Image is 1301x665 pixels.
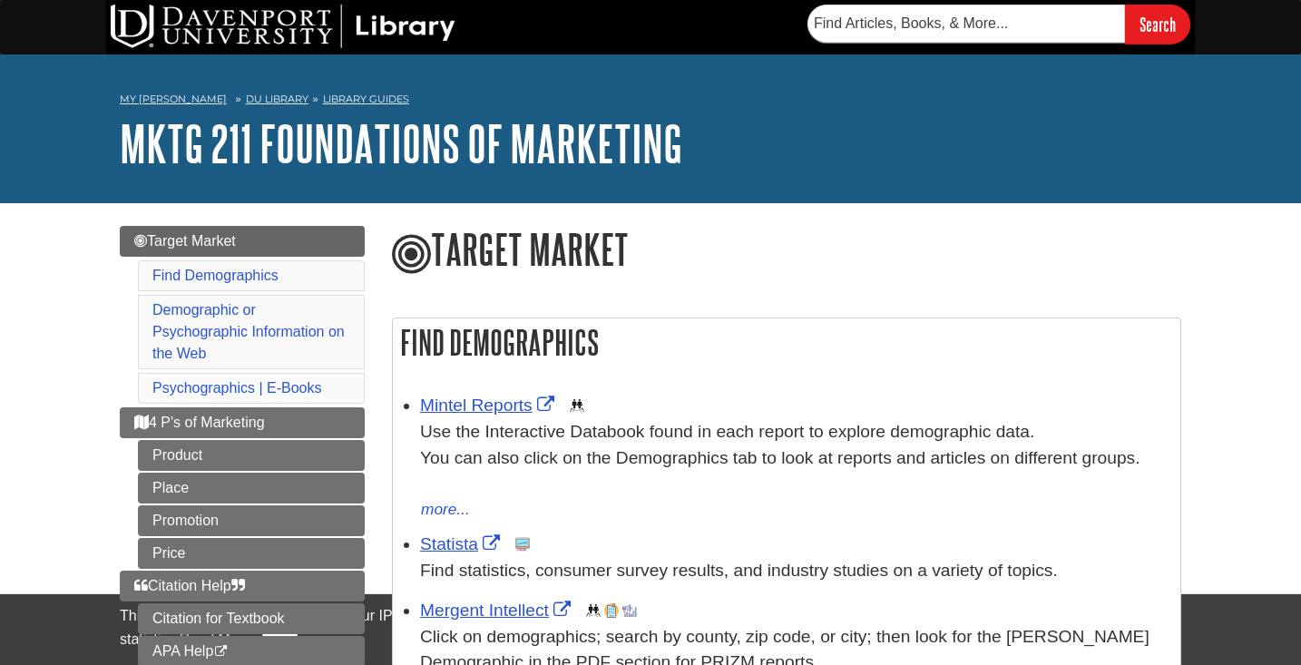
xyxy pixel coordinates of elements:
button: more... [420,497,471,523]
img: Demographics [570,398,584,413]
a: Psychographics | E-Books [152,380,321,396]
a: MKTG 211 Foundations of Marketing [120,115,682,171]
a: Link opens in new window [420,534,504,553]
a: DU Library [246,93,308,105]
a: Promotion [138,505,365,536]
a: Link opens in new window [420,601,575,620]
img: Industry Report [622,603,637,618]
a: Link opens in new window [420,396,559,415]
h2: Find Demographics [393,318,1180,367]
a: Place [138,473,365,504]
a: 4 P's of Marketing [120,407,365,438]
input: Find Articles, Books, & More... [807,5,1125,43]
h1: Target Market [392,226,1181,277]
span: 4 P's of Marketing [134,415,265,430]
span: Citation Help [134,578,245,593]
nav: breadcrumb [120,87,1181,116]
p: Find statistics, consumer survey results, and industry studies on a variety of topics. [420,558,1171,584]
a: Citation for Textbook [138,603,365,634]
a: Price [138,538,365,569]
img: DU Library [111,5,455,48]
div: Use the Interactive Databook found in each report to explore demographic data. You can also click... [420,419,1171,497]
i: This link opens in a new window [213,646,229,658]
a: Library Guides [323,93,409,105]
a: My [PERSON_NAME] [120,92,227,107]
input: Search [1125,5,1190,44]
span: Target Market [134,233,236,249]
img: Company Information [604,603,619,618]
a: Product [138,440,365,471]
img: Statistics [515,537,530,552]
img: Demographics [586,603,601,618]
a: Target Market [120,226,365,257]
form: Searches DU Library's articles, books, and more [807,5,1190,44]
a: Find Demographics [152,268,279,283]
a: Demographic or Psychographic Information on the Web [152,302,345,361]
a: Citation Help [120,571,365,601]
